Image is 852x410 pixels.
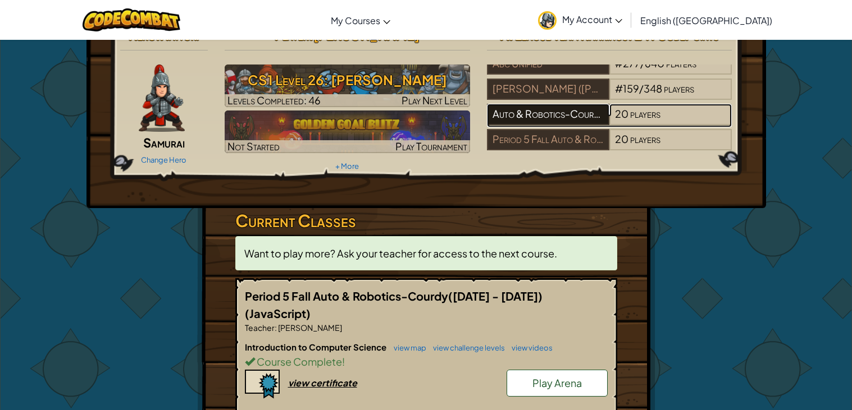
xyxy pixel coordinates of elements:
[225,65,470,107] a: Play Next Level
[487,140,732,153] a: Period 5 Fall Auto & Robotics-Courdy([DATE] - [DATE])20players
[335,162,359,171] a: + More
[143,135,185,150] span: Samurai
[225,65,470,107] img: CS1 Level 26: Wakka Maul
[644,82,662,95] span: 348
[275,323,277,333] span: :
[630,132,660,145] span: players
[244,247,557,260] span: Want to play more? Ask your teacher for access to the next course.
[288,377,357,389] div: view certificate
[640,15,772,26] span: English ([GEOGRAPHIC_DATA])
[342,355,345,368] span: !
[141,155,186,164] a: Change Hero
[245,370,280,399] img: certificate-icon.png
[245,289,543,303] span: Period 5 Fall Auto & Robotics-Courdy([DATE] - [DATE])
[395,140,467,153] span: Play Tournament
[245,323,275,333] span: Teacher
[635,5,778,35] a: English ([GEOGRAPHIC_DATA])
[630,107,660,120] span: players
[245,342,388,352] span: Introduction to Computer Science
[532,376,582,389] span: Play Arena
[487,129,609,150] div: Period 5 Fall Auto & Robotics-Courdy([DATE] - [DATE])
[487,79,609,100] div: [PERSON_NAME] ([PERSON_NAME]) Middle
[325,5,396,35] a: My Courses
[245,306,311,320] span: (JavaScript)
[388,343,426,352] a: view map
[538,11,557,30] img: avatar
[615,132,628,145] span: 20
[277,323,342,333] span: [PERSON_NAME]
[83,8,181,31] img: CodeCombat logo
[402,94,467,107] span: Play Next Level
[487,104,609,125] div: Auto & Robotics-Courdy([DATE] - [DATE])
[235,208,617,233] h3: Current Classes
[487,89,732,102] a: [PERSON_NAME] ([PERSON_NAME]) Middle#159/348players
[639,82,644,95] span: /
[506,343,553,352] a: view videos
[487,64,732,77] a: Abc Unified#277/640players
[427,343,505,352] a: view challenge levels
[664,82,694,95] span: players
[331,15,380,26] span: My Courses
[225,67,470,93] h3: CS1 Level 26: [PERSON_NAME]
[487,114,732,127] a: Auto & Robotics-Courdy([DATE] - [DATE])20players
[562,13,622,25] span: My Account
[227,140,280,153] span: Not Started
[615,107,628,120] span: 20
[532,2,628,38] a: My Account
[225,110,470,153] a: Not StartedPlay Tournament
[255,355,342,368] span: Course Complete
[139,65,185,132] img: samurai.pose.png
[623,82,639,95] span: 159
[225,110,470,153] img: Golden Goal
[245,377,357,389] a: view certificate
[615,82,623,95] span: #
[227,94,321,107] span: Levels Completed: 46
